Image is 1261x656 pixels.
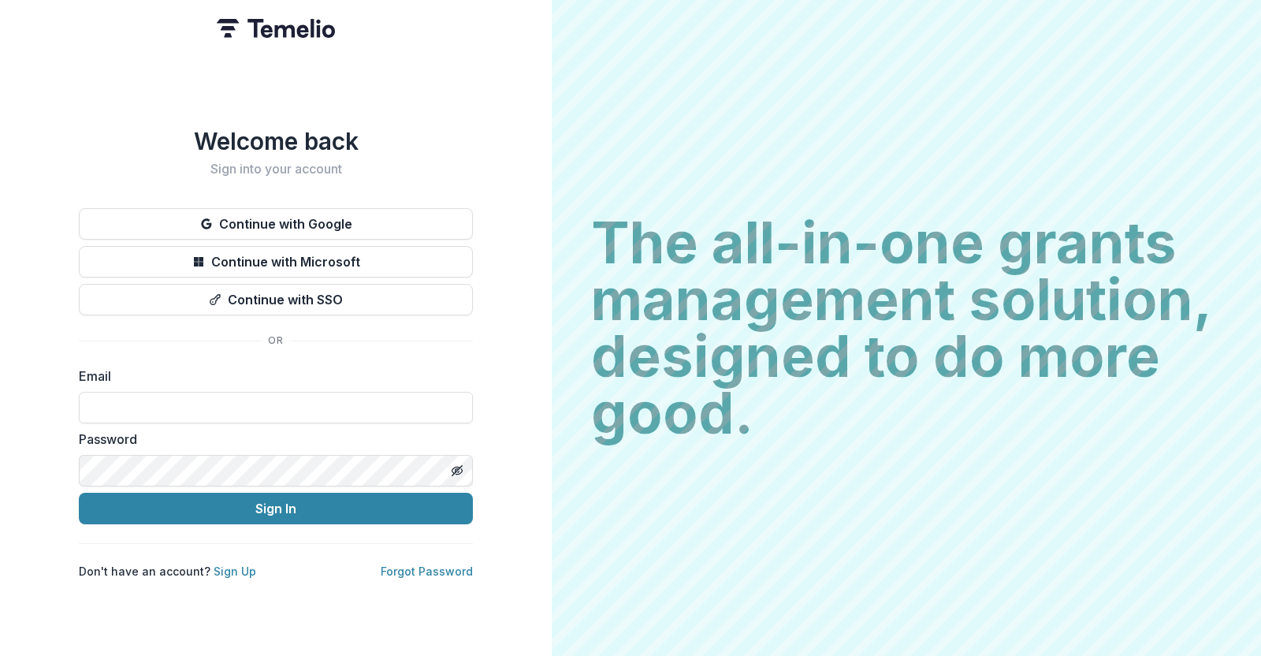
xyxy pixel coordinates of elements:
[217,19,335,38] img: Temelio
[214,565,256,578] a: Sign Up
[79,493,473,524] button: Sign In
[79,563,256,580] p: Don't have an account?
[79,284,473,315] button: Continue with SSO
[79,208,473,240] button: Continue with Google
[79,127,473,155] h1: Welcome back
[79,162,473,177] h2: Sign into your account
[445,458,470,483] button: Toggle password visibility
[381,565,473,578] a: Forgot Password
[79,430,463,449] label: Password
[79,246,473,278] button: Continue with Microsoft
[79,367,463,386] label: Email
